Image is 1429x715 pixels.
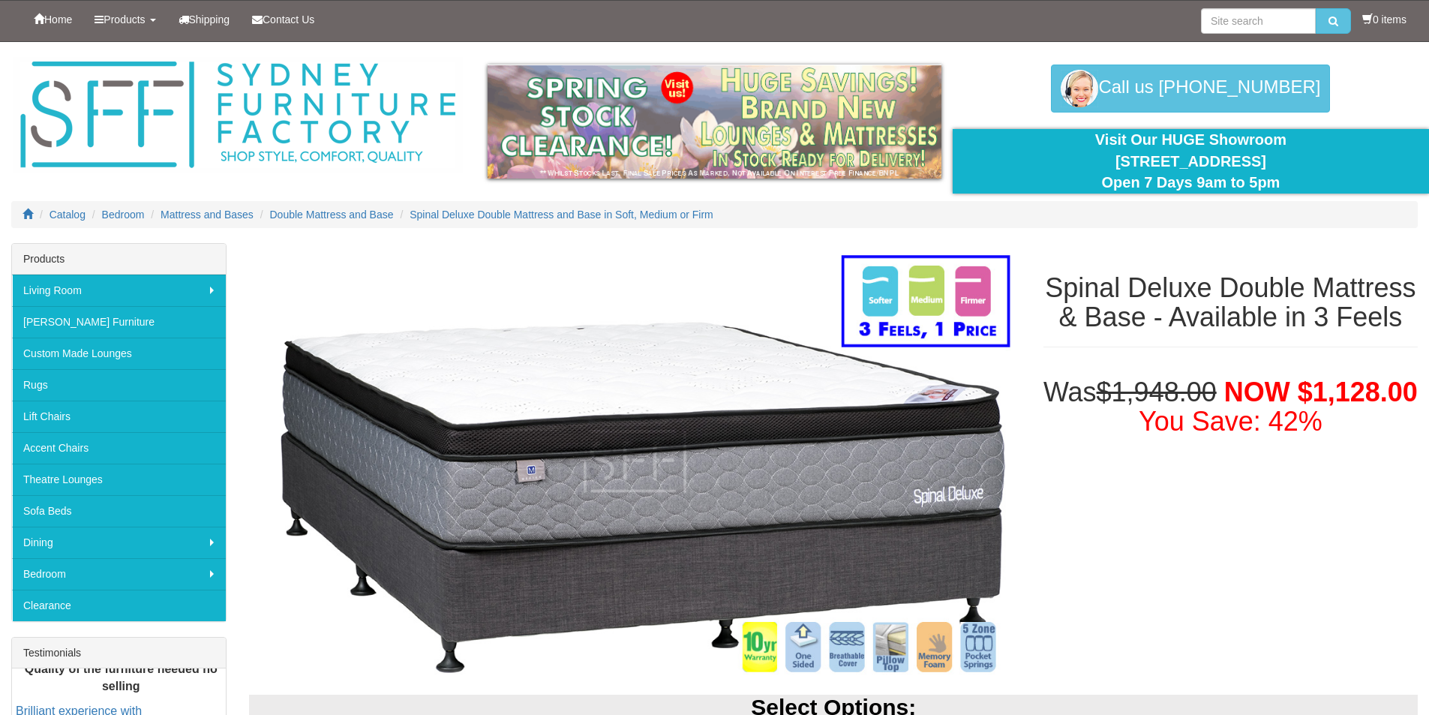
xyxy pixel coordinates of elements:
div: Testimonials [12,638,226,668]
a: Dining [12,527,226,558]
b: Quality of the furniture needed no selling [25,662,218,692]
span: Shipping [189,14,230,26]
a: Theatre Lounges [12,464,226,495]
a: Mattress and Bases [161,209,254,221]
del: $1,948.00 [1097,377,1217,407]
a: Rugs [12,369,226,401]
a: Accent Chairs [12,432,226,464]
font: You Save: 42% [1139,406,1322,437]
div: Visit Our HUGE Showroom [STREET_ADDRESS] Open 7 Days 9am to 5pm [964,129,1418,194]
a: Sofa Beds [12,495,226,527]
a: Shipping [167,1,242,38]
a: Contact Us [241,1,326,38]
a: Custom Made Lounges [12,338,226,369]
a: Products [83,1,167,38]
div: Products [12,244,226,275]
a: Clearance [12,590,226,621]
input: Site search [1201,8,1316,34]
a: Catalog [50,209,86,221]
h1: Was [1043,377,1418,437]
a: Lift Chairs [12,401,226,432]
a: Home [23,1,83,38]
img: Sydney Furniture Factory [13,57,463,173]
li: 0 items [1362,12,1406,27]
a: Living Room [12,275,226,306]
h1: Spinal Deluxe Double Mattress & Base - Available in 3 Feels [1043,273,1418,332]
span: Products [104,14,145,26]
a: Bedroom [102,209,145,221]
span: Contact Us [263,14,314,26]
span: Home [44,14,72,26]
span: NOW $1,128.00 [1224,377,1418,407]
a: Bedroom [12,558,226,590]
img: spring-sale.gif [488,65,941,179]
a: Double Mattress and Base [270,209,394,221]
a: [PERSON_NAME] Furniture [12,306,226,338]
a: Spinal Deluxe Double Mattress and Base in Soft, Medium or Firm [410,209,713,221]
